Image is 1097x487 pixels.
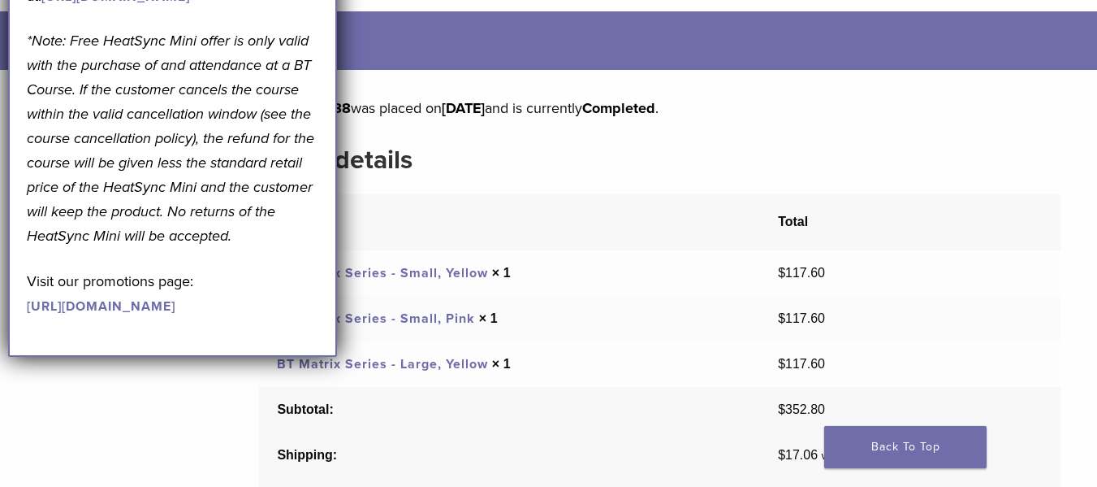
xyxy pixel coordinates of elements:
strong: × 1 [492,266,511,280]
a: Back To Top [824,426,987,468]
span: $ [778,448,785,462]
span: 352.80 [778,402,825,416]
a: BT Matrix Series - Small, Yellow [277,265,488,281]
span: $ [778,311,785,325]
a: BT Matrix Series - Large, Yellow [277,356,488,372]
span: $ [778,357,785,371]
bdi: 117.60 [778,357,825,371]
th: Total [760,194,1061,250]
span: $ [778,402,785,416]
p: Visit our promotions page: [27,269,318,318]
a: [URL][DOMAIN_NAME] [27,298,175,315]
a: BT Matrix Series - Small, Pink [277,311,475,327]
mark: [DATE] [442,99,485,117]
strong: × 1 [479,311,498,325]
bdi: 117.60 [778,266,825,280]
strong: × 1 [492,357,511,371]
em: *Note: Free HeatSync Mini offer is only valid with the purchase of and attendance at a BT Course.... [27,32,314,245]
p: Order # was placed on and is currently . [259,96,1060,120]
th: Shipping: [259,433,760,478]
h2: Order details [259,141,1060,180]
span: $ [778,266,785,280]
th: Subtotal: [259,387,760,433]
th: Product [259,194,760,250]
mark: Completed [582,99,655,117]
bdi: 117.60 [778,311,825,325]
small: via Ground (UPS) [822,450,904,462]
span: 17.06 [778,448,818,462]
h1: My Account [51,11,1085,70]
